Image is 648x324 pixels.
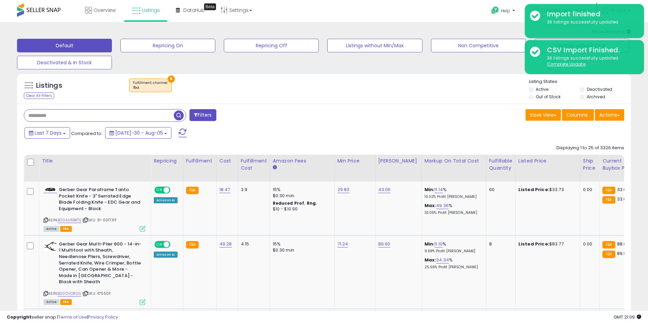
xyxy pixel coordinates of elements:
span: Last 7 Days [35,130,62,136]
a: Terms of Use [58,314,87,320]
span: Help [501,8,510,14]
span: OFF [169,187,180,193]
a: B000VORS1E [57,291,81,296]
div: $0.30 min [273,247,329,253]
a: B00AU6BKTE [57,217,81,223]
div: Fulfillable Quantity [489,157,513,172]
a: 11.10 [434,241,443,248]
a: Privacy Policy [88,314,118,320]
button: Listings without Min/Max [327,39,422,52]
button: Listings without Cost [534,39,629,52]
div: $83.77 [518,241,575,247]
div: 26 listings successfully updated. [542,19,639,25]
strong: Copyright [7,314,32,320]
div: 3.9 [241,187,265,193]
a: 89.90 [378,241,391,248]
div: Import finished [542,9,639,19]
span: | SKU: 47550F [82,291,111,296]
div: 0.00 [583,241,594,247]
span: FBA [60,299,72,305]
span: Listings [142,7,160,14]
label: Active [536,86,548,92]
button: Default [17,39,112,52]
a: Help [486,1,522,22]
div: Ship Price [583,157,597,172]
b: Listed Price: [518,186,549,193]
div: 15% [273,187,329,193]
div: Title [42,157,148,165]
button: Filters [189,109,216,121]
a: 34.34 [436,257,449,263]
div: Listed Price [518,157,577,165]
span: FBA [60,226,72,232]
div: % [425,241,481,254]
div: Amazon AI [154,197,178,203]
span: 89.85 [617,250,629,257]
small: Amazon Fees. [273,165,277,171]
p: 9.99% Profit [PERSON_NAME] [425,249,481,254]
small: FBA [186,241,199,249]
button: Columns [562,109,594,121]
b: Gerber Gear Multi-Plier 600 - 14-in-1 Multitool with Sheath, Needlenose Pliers, Screwdriver, Serr... [59,241,142,287]
div: 0.00 [583,187,594,193]
div: 15% [273,241,329,247]
span: OFF [169,241,180,247]
div: ASIN: [44,241,146,304]
button: Repricing On [120,39,215,52]
div: Markup on Total Cost [425,157,483,165]
small: FBA [602,241,615,249]
small: FBA [602,251,615,258]
a: 71.24 [337,241,348,248]
u: Complete Update [547,61,585,67]
span: Fulfillment channel : [133,80,168,90]
div: $0.30 min [273,193,329,199]
span: 33.63 [617,186,629,193]
div: seller snap | | [7,314,118,321]
span: ON [155,241,164,247]
b: Gerber Gear Paraframe Tanto Pocket Knife - 3" Serrated Edge Blade Folding Knife - EDC Gear and Eq... [59,187,142,214]
div: Amazon Fees [273,157,332,165]
img: 41Rfut3cBcL._SL40_.jpg [44,241,57,251]
a: 43.06 [378,186,391,193]
b: Min: [425,241,435,247]
p: 10.02% Profit [PERSON_NAME] [425,194,481,199]
a: 49.28 [219,241,232,248]
span: 88.01 [617,241,628,247]
button: Actions [595,109,624,121]
button: Deactivated & In Stock [17,56,112,69]
div: Amazon AI [154,252,178,258]
span: | SKU: 31-001731F [82,217,117,223]
i: Get Help [491,6,499,15]
small: FBA [602,196,615,204]
b: Max: [425,202,436,209]
span: Compared to: [71,130,102,137]
small: FBA [186,187,199,194]
button: [DATE]-30 - Aug-05 [105,127,171,139]
div: Displaying 1 to 25 of 3326 items [556,145,624,151]
div: 4.15 [241,241,265,247]
b: Min: [425,186,435,193]
div: $10 - $10.90 [273,206,329,212]
div: Tooltip anchor [204,3,216,10]
div: $33.73 [518,187,575,193]
a: 49.36 [436,202,449,209]
div: 60 [489,187,510,193]
span: All listings currently available for purchase on Amazon [44,299,59,305]
p: 33.05% Profit [PERSON_NAME] [425,210,481,215]
span: 2025-08-13 21:09 GMT [614,314,641,320]
a: 11.14 [434,186,443,193]
small: FBA [602,187,615,194]
span: ON [155,187,164,193]
span: DataHub [183,7,205,14]
b: Reduced Prof. Rng. [273,200,317,206]
span: Overview [94,7,116,14]
button: Last 7 Days [24,127,70,139]
p: 25.56% Profit [PERSON_NAME] [425,265,481,270]
div: Repricing [154,157,180,165]
button: Non Competitive [431,39,526,52]
div: fba [133,85,168,90]
div: CSV Import Finished. [542,45,639,55]
div: ASIN: [44,187,146,231]
div: Fulfillment Cost [241,157,267,172]
h5: Listings [36,81,62,90]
